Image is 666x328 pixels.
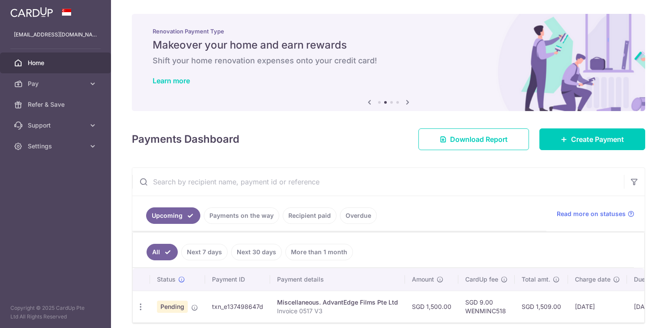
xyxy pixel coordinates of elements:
a: Upcoming [146,207,200,224]
td: [DATE] [568,291,627,322]
td: txn_e137498647d [205,291,270,322]
div: Miscellaneous. AdvantEdge Films Pte Ltd [277,298,398,307]
a: Payments on the way [204,207,279,224]
td: SGD 1,509.00 [515,291,568,322]
h6: Shift your home renovation expenses onto your credit card! [153,56,624,66]
span: CardUp fee [465,275,498,284]
span: Charge date [575,275,610,284]
a: Learn more [153,76,190,85]
h4: Payments Dashboard [132,131,239,147]
th: Payment ID [205,268,270,291]
a: Recipient paid [283,207,336,224]
iframe: Opens a widget where you can find more information [610,302,657,324]
span: Due date [634,275,660,284]
p: [EMAIL_ADDRESS][DOMAIN_NAME] [14,30,97,39]
a: Create Payment [539,128,645,150]
a: Read more on statuses [557,210,634,218]
img: Renovation banner [132,14,645,111]
span: Status [157,275,176,284]
td: SGD 9.00 WENMINC518 [458,291,515,322]
a: Download Report [418,128,529,150]
p: Renovation Payment Type [153,28,624,35]
span: Create Payment [571,134,624,144]
span: Download Report [450,134,508,144]
span: Read more on statuses [557,210,626,218]
a: Next 30 days [231,244,282,260]
span: Support [28,121,85,130]
a: Next 7 days [181,244,228,260]
td: SGD 1,500.00 [405,291,458,322]
h5: Makeover your home and earn rewards [153,38,624,52]
a: All [147,244,178,260]
a: Overdue [340,207,377,224]
a: More than 1 month [285,244,353,260]
img: CardUp [10,7,53,17]
span: Total amt. [522,275,550,284]
span: Home [28,59,85,67]
span: Amount [412,275,434,284]
span: Settings [28,142,85,151]
p: Invoice 0517 V3 [277,307,398,315]
span: Refer & Save [28,100,85,109]
input: Search by recipient name, payment id or reference [132,168,624,196]
th: Payment details [270,268,405,291]
span: Pending [157,301,188,313]
span: Pay [28,79,85,88]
